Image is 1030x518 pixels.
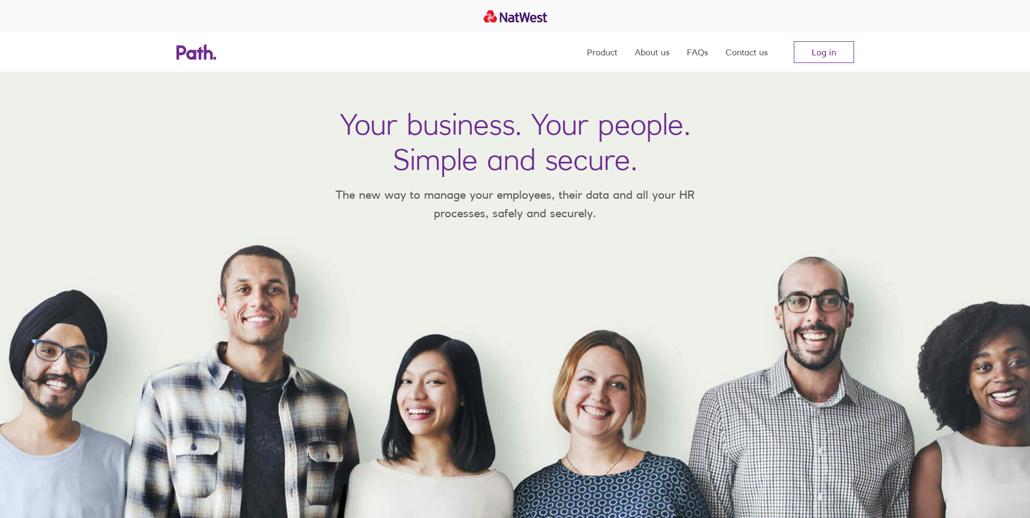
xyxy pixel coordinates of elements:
p: The new way to manage your employees, their data and all your HR processes, safely and securely. [320,186,711,222]
a: Log in [794,41,854,63]
a: About us [635,33,669,72]
h1: Your business. Your people. Simple and secure. [340,106,691,177]
a: Product [587,33,617,72]
a: FAQs [687,33,708,72]
a: Contact us [725,33,768,72]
